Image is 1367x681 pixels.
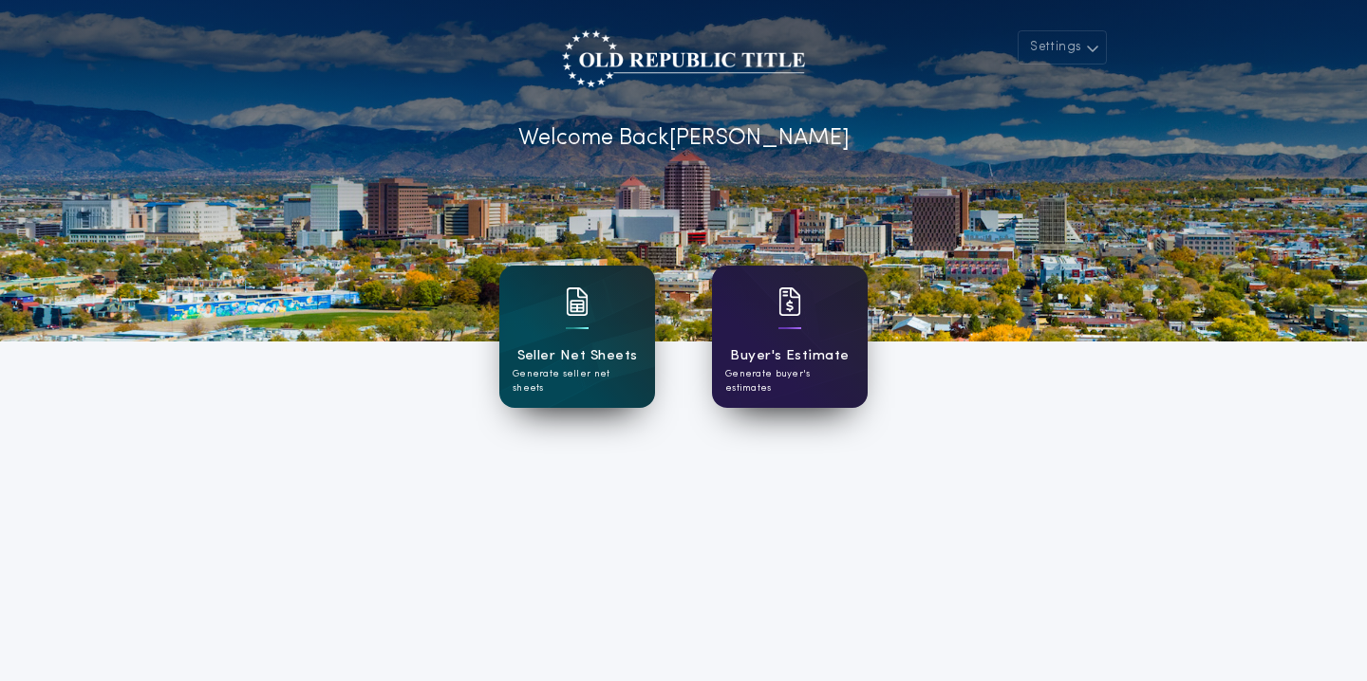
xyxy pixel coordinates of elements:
[730,345,849,367] h1: Buyer's Estimate
[518,121,850,156] p: Welcome Back [PERSON_NAME]
[566,287,589,316] img: card icon
[499,266,655,408] a: card iconSeller Net SheetsGenerate seller net sheets
[562,30,805,87] img: account-logo
[517,345,638,367] h1: Seller Net Sheets
[513,367,642,396] p: Generate seller net sheets
[1018,30,1107,64] button: Settings
[712,266,868,408] a: card iconBuyer's EstimateGenerate buyer's estimates
[725,367,854,396] p: Generate buyer's estimates
[778,287,801,316] img: card icon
